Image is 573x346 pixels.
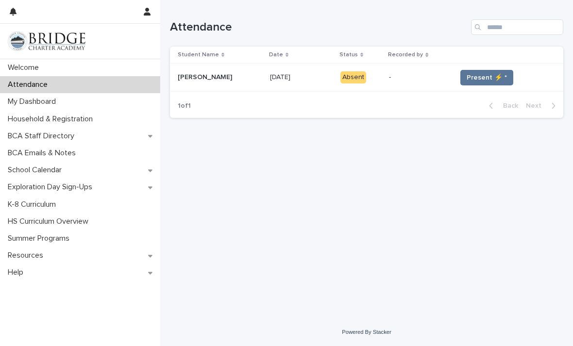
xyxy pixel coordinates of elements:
[4,97,64,106] p: My Dashboard
[4,63,47,72] p: Welcome
[178,71,234,82] p: [PERSON_NAME]
[526,102,547,109] span: Next
[340,71,366,83] div: Absent
[389,73,448,82] p: -
[4,182,100,192] p: Exploration Day Sign-Ups
[178,49,219,60] p: Student Name
[342,329,391,335] a: Powered By Stacker
[388,49,423,60] p: Recorded by
[339,49,358,60] p: Status
[471,19,563,35] input: Search
[270,71,292,82] p: [DATE]
[4,268,31,277] p: Help
[4,80,55,89] p: Attendance
[481,101,522,110] button: Back
[4,217,96,226] p: HS Curriculum Overview
[170,94,199,118] p: 1 of 1
[522,101,563,110] button: Next
[170,20,467,34] h1: Attendance
[4,200,64,209] p: K-8 Curriculum
[4,234,77,243] p: Summer Programs
[467,73,507,82] span: Present ⚡ *
[269,49,283,60] p: Date
[4,115,101,124] p: Household & Registration
[460,70,513,85] button: Present ⚡ *
[4,165,69,175] p: School Calendar
[4,251,51,260] p: Resources
[170,64,563,92] tr: [PERSON_NAME][PERSON_NAME] [DATE][DATE] Absent-Present ⚡ *
[8,32,85,51] img: V1C1m3IdTEidaUdm9Hs0
[4,132,82,141] p: BCA Staff Directory
[4,148,84,158] p: BCA Emails & Notes
[497,102,518,109] span: Back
